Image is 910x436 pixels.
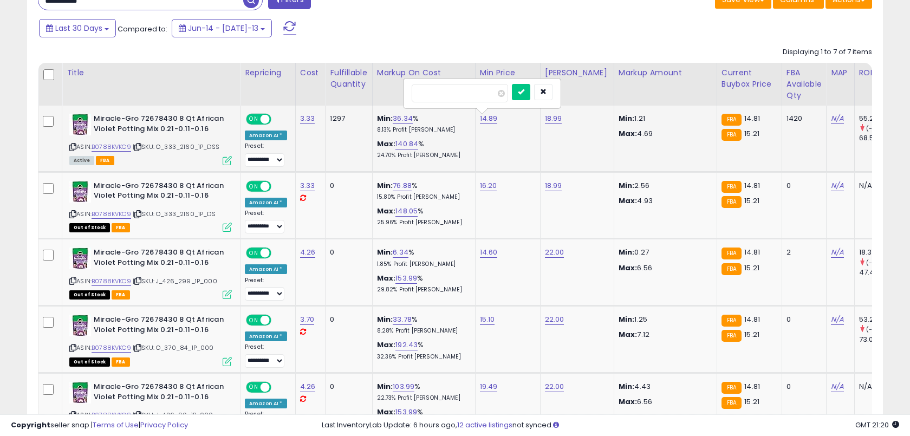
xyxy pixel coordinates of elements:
[69,181,91,203] img: 51vO3Kh4qJL._SL40_.jpg
[112,223,130,232] span: FBA
[94,181,225,204] b: Miracle-Gro 72678430 8 Qt African Violet Potting Mix 0.21-0.11-0.16
[831,314,844,325] a: N/A
[133,277,217,285] span: | SKU: J_426_299_1P_000
[112,357,130,367] span: FBA
[330,114,363,123] div: 1297
[377,286,467,294] p: 29.82% Profit [PERSON_NAME]
[619,181,708,191] p: 2.56
[855,420,899,430] span: 2025-08-13 21:20 GMT
[377,206,396,216] b: Max:
[270,181,287,191] span: OFF
[859,382,895,392] div: N/A
[619,128,638,139] strong: Max:
[480,180,497,191] a: 16.20
[69,114,91,135] img: 51vO3Kh4qJL._SL40_.jpg
[480,247,498,258] a: 14.60
[619,180,635,191] strong: Min:
[377,381,393,392] b: Min:
[744,180,760,191] span: 14.81
[11,420,50,430] strong: Copyright
[859,181,895,191] div: N/A
[377,206,467,226] div: %
[744,113,760,123] span: 14.81
[393,247,408,258] a: 6.34
[721,330,742,342] small: FBA
[744,314,760,324] span: 14.81
[831,113,844,124] a: N/A
[619,114,708,123] p: 1.21
[786,67,822,101] div: FBA Available Qty
[377,274,467,294] div: %
[245,277,287,301] div: Preset:
[619,382,708,392] p: 4.43
[831,180,844,191] a: N/A
[94,382,225,405] b: Miracle-Gro 72678430 8 Qt African Violet Potting Mix 0.21-0.11-0.16
[94,315,225,337] b: Miracle-Gro 72678430 8 Qt African Violet Potting Mix 0.21-0.11-0.16
[786,248,818,257] div: 2
[744,196,759,206] span: 15.21
[377,114,467,134] div: %
[69,382,91,404] img: 51vO3Kh4qJL._SL40_.jpg
[545,247,564,258] a: 22.00
[245,198,287,207] div: Amazon AI *
[133,343,214,352] span: | SKU: O_370_84_1P_000
[247,316,261,325] span: ON
[377,340,467,360] div: %
[619,248,708,257] p: 0.27
[619,315,708,324] p: 1.25
[866,325,890,334] small: (-27.1%)
[377,314,393,324] b: Min:
[457,420,512,430] a: 12 active listings
[619,330,708,340] p: 7.12
[393,113,413,124] a: 36.34
[92,343,131,353] a: B0788KVKC9
[721,263,742,275] small: FBA
[744,329,759,340] span: 15.21
[377,353,467,361] p: 32.36% Profit [PERSON_NAME]
[545,314,564,325] a: 22.00
[377,152,467,159] p: 24.70% Profit [PERSON_NAME]
[55,23,102,34] span: Last 30 Days
[619,129,708,139] p: 4.69
[300,67,321,79] div: Cost
[69,315,91,336] img: 51vO3Kh4qJL._SL40_.jpg
[744,247,760,257] span: 14.81
[545,180,562,191] a: 18.99
[372,63,475,106] th: The percentage added to the cost of goods (COGS) that forms the calculator for Min & Max prices.
[866,258,895,267] small: (-61.28%)
[270,383,287,392] span: OFF
[69,248,232,298] div: ASIN:
[859,133,903,143] div: 68.54%
[619,196,638,206] strong: Max:
[247,115,261,124] span: ON
[300,180,315,191] a: 3.33
[69,315,232,365] div: ASIN:
[245,343,287,368] div: Preset:
[619,381,635,392] strong: Min:
[377,180,393,191] b: Min:
[377,139,396,149] b: Max:
[69,357,110,367] span: All listings that are currently out of stock and unavailable for purchase on Amazon
[859,268,903,277] div: 47.44%
[330,67,367,90] div: Fulfillable Quantity
[69,223,110,232] span: All listings that are currently out of stock and unavailable for purchase on Amazon
[92,142,131,152] a: B0788KVKC9
[300,113,315,124] a: 3.33
[619,329,638,340] strong: Max:
[377,261,467,268] p: 1.85% Profit [PERSON_NAME]
[480,67,536,79] div: Min Price
[300,314,315,325] a: 3.70
[377,113,393,123] b: Min:
[330,382,363,392] div: 0
[377,273,396,283] b: Max:
[721,248,742,259] small: FBA
[721,397,742,409] small: FBA
[786,315,818,324] div: 0
[744,381,760,392] span: 14.81
[377,67,471,79] div: Markup on Cost
[744,128,759,139] span: 15.21
[377,247,393,257] b: Min:
[859,114,903,123] div: 55.23%
[619,263,638,273] strong: Max:
[247,249,261,258] span: ON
